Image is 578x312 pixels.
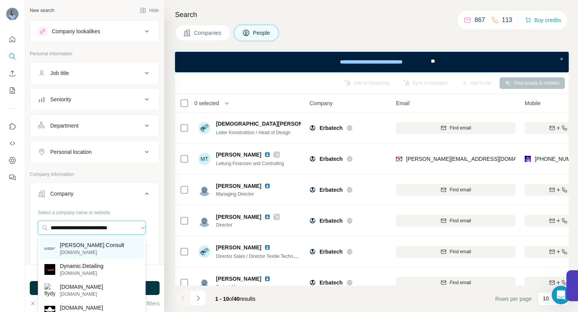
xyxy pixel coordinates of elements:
[30,90,159,109] button: Seniority
[6,84,19,97] button: My lists
[30,300,52,307] button: Clear
[6,136,19,150] button: Use Surfe API
[320,279,343,286] span: Erbatech
[30,281,160,295] button: Run search
[50,122,78,130] div: Department
[216,151,261,159] span: [PERSON_NAME]
[6,153,19,167] button: Dashboard
[60,270,104,277] p: [DOMAIN_NAME]
[30,7,54,14] div: New search
[264,214,270,220] img: LinkedIn logo
[396,122,515,134] button: Find email
[60,283,103,291] p: [DOMAIN_NAME]
[6,170,19,184] button: Feedback
[190,290,206,306] button: Navigate to next page
[198,246,211,258] img: Avatar
[309,280,316,286] img: Logo of Erbatech
[50,190,73,198] div: Company
[198,153,211,165] div: MT
[309,125,316,131] img: Logo of Erbatech
[264,244,270,251] img: LinkedIn logo
[6,32,19,46] button: Quick start
[216,283,274,290] span: Project Manager
[450,248,471,255] span: Find email
[264,276,270,282] img: LinkedIn logo
[320,217,343,225] span: Erbatech
[134,5,164,16] button: Hide
[198,122,211,134] img: Avatar
[30,64,159,82] button: Job title
[309,99,333,107] span: Company
[450,124,471,131] span: Find email
[175,52,569,72] iframe: Banner
[44,247,55,250] img: Mailänder Consult
[50,148,92,156] div: Personal location
[396,215,515,227] button: Find email
[198,215,211,227] img: Avatar
[320,124,343,132] span: Erbatech
[216,222,280,228] span: Director
[30,116,159,135] button: Department
[309,249,316,255] img: Logo of Erbatech
[44,283,55,297] img: flydynamic.de
[396,184,515,196] button: Find email
[216,182,261,190] span: [PERSON_NAME]
[30,143,159,161] button: Personal location
[216,213,261,221] span: [PERSON_NAME]
[60,262,104,270] p: Dynamic.Detailing
[6,49,19,63] button: Search
[320,186,343,194] span: Erbatech
[216,130,291,135] span: Leiter Konstruktion / Head of Design
[552,286,570,304] iframe: Intercom live chat
[406,156,542,162] span: [PERSON_NAME][EMAIL_ADDRESS][DOMAIN_NAME]
[309,218,316,224] img: Logo of Erbatech
[194,99,219,107] span: 0 selected
[396,99,410,107] span: Email
[198,184,211,196] img: Avatar
[396,246,515,257] button: Find email
[215,296,229,302] span: 1 - 10
[216,191,274,198] span: Managing Director
[216,276,261,282] span: [PERSON_NAME]
[30,22,159,41] button: Company lookalikes
[264,152,270,158] img: LinkedIn logo
[194,29,222,37] span: Companies
[320,155,343,163] span: Erbatech
[474,15,485,25] p: 867
[216,120,323,128] span: [DEMOGRAPHIC_DATA][PERSON_NAME]
[229,296,234,302] span: of
[6,119,19,133] button: Use Surfe on LinkedIn
[38,206,151,216] div: Select a company name or website
[30,184,159,206] button: Company
[543,295,549,302] p: 10
[450,279,471,286] span: Find email
[234,296,240,302] span: 40
[525,15,561,26] button: Buy credits
[320,248,343,256] span: Erbatech
[525,155,531,163] img: provider wiza logo
[253,29,271,37] span: People
[60,241,124,249] p: [PERSON_NAME] Consult
[309,156,316,162] img: Logo of Erbatech
[30,171,160,178] p: Company information
[44,264,55,275] img: Dynamic.Detailing
[396,277,515,288] button: Find email
[6,8,19,20] img: Avatar
[502,15,512,25] p: 113
[6,66,19,80] button: Enrich CSV
[175,9,569,20] h4: Search
[198,276,211,289] img: Avatar
[60,304,103,312] p: [DOMAIN_NAME]
[216,161,284,166] span: Leitung Finanzen und Controlling
[396,155,402,163] img: provider findymail logo
[30,50,160,57] p: Personal information
[450,217,471,224] span: Find email
[60,249,124,256] p: [DOMAIN_NAME]
[450,186,471,193] span: Find email
[50,69,69,77] div: Job title
[525,99,541,107] span: Mobile
[215,296,255,302] span: results
[50,95,71,103] div: Seniority
[495,295,532,303] span: Rows per page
